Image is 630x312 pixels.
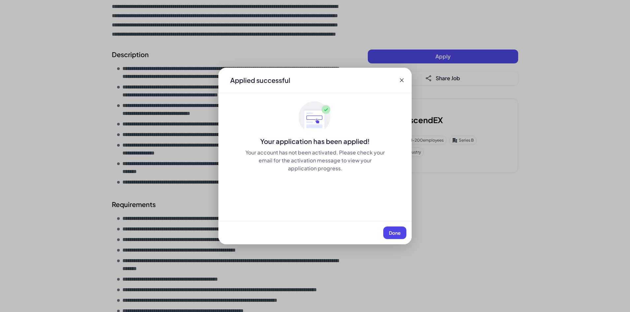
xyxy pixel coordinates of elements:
[245,149,385,172] div: Your account has not been activated. Please check your email for the activation message to view y...
[383,226,406,239] button: Done
[389,230,401,236] span: Done
[218,137,412,146] div: Your application has been applied!
[299,101,331,134] img: ApplyedMaskGroup3.svg
[230,76,290,85] div: Applied successful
